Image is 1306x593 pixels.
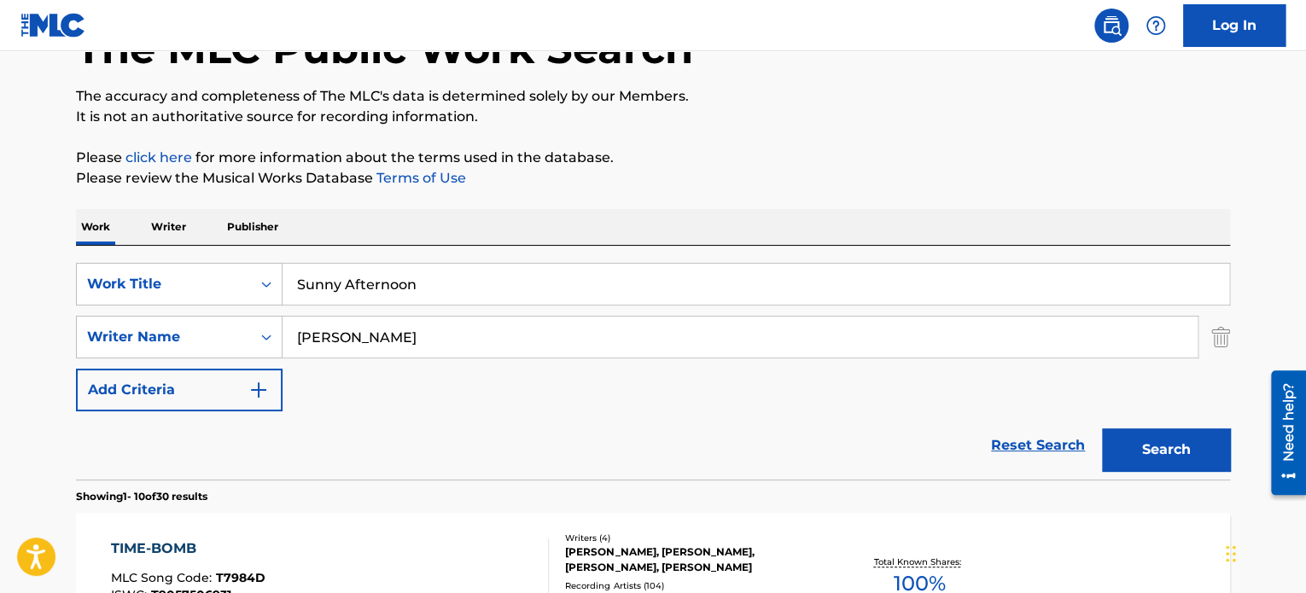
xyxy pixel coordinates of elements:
[76,489,207,504] p: Showing 1 - 10 of 30 results
[222,209,283,245] p: Publisher
[1146,15,1166,36] img: help
[1094,9,1128,43] a: Public Search
[982,427,1093,464] a: Reset Search
[76,86,1230,107] p: The accuracy and completeness of The MLC's data is determined solely by our Members.
[111,538,265,559] div: TIME-BOMB
[1258,364,1306,502] iframe: Resource Center
[1101,15,1122,36] img: search
[248,380,269,400] img: 9d2ae6d4665cec9f34b9.svg
[76,168,1230,189] p: Please review the Musical Works Database
[1139,9,1173,43] div: Help
[1221,511,1306,593] iframe: Chat Widget
[1226,528,1236,579] div: Drag
[20,13,86,38] img: MLC Logo
[87,274,241,294] div: Work Title
[125,149,192,166] a: click here
[76,369,283,411] button: Add Criteria
[87,327,241,347] div: Writer Name
[216,570,265,585] span: T7984D
[76,263,1230,480] form: Search Form
[565,532,823,544] div: Writers ( 4 )
[873,555,965,568] p: Total Known Shares:
[565,544,823,575] div: [PERSON_NAME], [PERSON_NAME], [PERSON_NAME], [PERSON_NAME]
[111,570,216,585] span: MLC Song Code :
[76,209,115,245] p: Work
[373,170,466,186] a: Terms of Use
[1183,4,1286,47] a: Log In
[76,107,1230,127] p: It is not an authoritative source for recording information.
[1102,428,1230,471] button: Search
[1211,316,1230,358] img: Delete Criterion
[565,579,823,592] div: Recording Artists ( 104 )
[76,148,1230,168] p: Please for more information about the terms used in the database.
[146,209,191,245] p: Writer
